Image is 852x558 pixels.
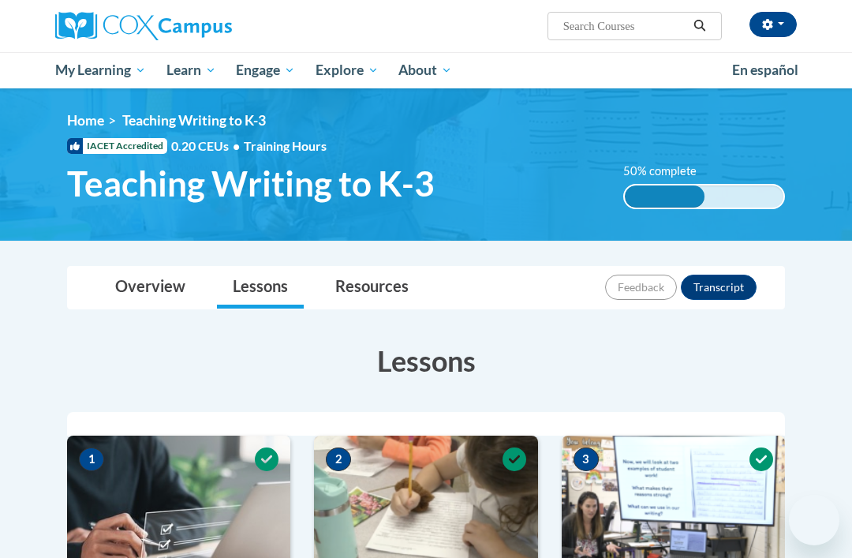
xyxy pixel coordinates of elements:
span: About [398,61,452,80]
a: Resources [319,267,424,309]
span: 3 [574,448,599,471]
div: Main menu [43,52,809,88]
a: Overview [99,267,201,309]
button: Account Settings [749,12,797,37]
span: My Learning [55,61,146,80]
a: My Learning [45,52,156,88]
span: Learn [166,61,216,80]
span: Explore [316,61,379,80]
div: 50% complete [625,185,704,208]
span: Training Hours [244,138,327,153]
span: 1 [79,448,104,471]
span: Teaching Writing to K-3 [67,163,435,204]
a: En español [722,54,809,87]
img: Cox Campus [55,12,232,40]
a: Learn [156,52,226,88]
span: Engage [236,61,295,80]
a: Explore [305,52,389,88]
button: Transcript [681,275,757,300]
span: • [233,138,240,153]
button: Search [688,17,712,36]
input: Search Courses [562,17,688,36]
span: IACET Accredited [67,138,167,154]
a: About [389,52,463,88]
button: Feedback [605,275,677,300]
span: 0.20 CEUs [171,137,244,155]
span: 2 [326,448,351,471]
a: Cox Campus [55,12,286,40]
a: Engage [226,52,305,88]
span: Teaching Writing to K-3 [122,112,266,129]
span: En español [732,62,798,78]
h3: Lessons [67,341,785,380]
label: 50% complete [623,163,714,180]
iframe: Button to launch messaging window [789,495,839,545]
a: Lessons [217,267,304,309]
a: Home [67,112,104,129]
